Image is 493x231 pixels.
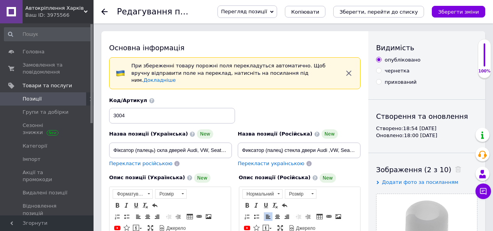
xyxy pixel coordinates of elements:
span: New [320,173,336,183]
a: Вставити/видалити маркований список [122,212,131,221]
a: Вставити/видалити нумерований список [243,212,251,221]
span: Опис позиції (Українська) [109,175,185,180]
span: Перегляд позиції [221,9,267,14]
a: Форматування [113,189,153,199]
a: Повернути (Ctrl+Z) [150,201,159,210]
img: :flag-ua: [116,69,125,78]
span: New [197,129,213,139]
a: Жирний (Ctrl+B) [243,201,251,210]
button: Зберегти зміни [432,6,485,18]
a: По лівому краю [264,212,272,221]
a: Видалити форматування [141,201,150,210]
span: Розмір [285,190,309,198]
button: Зберегти, перейти до списку [333,6,424,18]
h1: Редагування позиції: Фіксатор тяги замка дверей Audi, VW, Seat, Skoda 171837199 [117,7,475,16]
div: Повернутися назад [101,9,108,15]
span: Перекласти російською [109,160,172,166]
span: Перекласти українською [238,160,304,166]
a: Зменшити відступ [294,212,303,221]
a: Зображення [334,212,343,221]
span: Сезонні знижки [23,122,72,136]
input: Наприклад, H&M жіноча сукня зелена 38 розмір вечірня максі з блискітками [109,143,232,158]
a: Курсив (Ctrl+I) [122,201,131,210]
a: Підкреслений (Ctrl+U) [262,201,270,210]
button: Чат з покупцем [475,183,491,199]
span: Видалені позиції [23,189,67,196]
i: Зберегти, перейти до списку [339,9,418,15]
a: По лівому краю [134,212,143,221]
span: Форматування [113,190,145,198]
span: Імпорт [23,156,41,163]
span: New [322,129,338,139]
div: Ваш ID: 3975566 [25,12,94,19]
div: опубліковано [385,56,421,63]
a: Зображення [204,212,213,221]
span: Позиції [23,95,42,102]
div: 100% Якість заповнення [478,39,491,78]
a: Збільшити відступ [304,212,312,221]
span: Код/Артикул [109,97,147,103]
a: Жирний (Ctrl+B) [113,201,122,210]
span: Додати фото за посиланням [382,179,458,185]
input: Наприклад, H&M жіноча сукня зелена 38 розмір вечірня максі з блискітками [238,143,360,158]
span: Товари та послуги [23,82,72,89]
span: Замовлення та повідомлення [23,62,72,76]
a: По центру [143,212,152,221]
div: Створено: 18:54 [DATE] [376,125,477,132]
button: Копіювати [285,6,325,18]
div: чернетка [385,67,410,74]
a: Докладніше [143,77,176,83]
a: По центру [273,212,282,221]
div: Створення та оновлення [376,111,477,121]
a: Вставити/видалити нумерований список [113,212,122,221]
span: Категорії [23,143,47,150]
a: Видалити форматування [271,201,279,210]
span: New [194,173,210,183]
span: Копіювати [291,9,319,15]
a: Підкреслений (Ctrl+U) [132,201,140,210]
span: Акції та промокоди [23,169,72,183]
div: 100% [478,69,491,74]
a: По правому краю [283,212,291,221]
span: Розмір [155,190,179,198]
span: Назва позиції (Українська) [109,131,188,137]
span: Автокріплення Харків [25,5,84,12]
a: Вставити/Редагувати посилання (Ctrl+L) [195,212,203,221]
span: Назва позиції (Російська) [238,131,313,137]
input: Пошук [4,27,92,41]
a: Збільшити відступ [174,212,182,221]
span: Опис позиції (Російська) [239,175,311,180]
a: Курсив (Ctrl+I) [252,201,261,210]
div: Зображення (2 з 10) [376,165,477,175]
div: Оновлено: 18:00 [DATE] [376,132,477,139]
a: Таблиця [186,212,194,221]
span: Відновлення позицій [23,203,72,217]
a: Вставити/видалити маркований список [252,212,261,221]
i: Зберегти зміни [438,9,479,15]
a: Розмір [285,189,316,199]
a: Зменшити відступ [164,212,173,221]
a: Повернути (Ctrl+Z) [280,201,289,210]
span: Нормальний [243,190,275,198]
a: Розмір [155,189,187,199]
span: Групи та добірки [23,109,69,116]
a: Таблиця [315,212,324,221]
a: Нормальний [242,189,283,199]
div: Видимість [376,43,477,53]
a: По правому краю [153,212,161,221]
span: Головна [23,48,44,55]
div: Основна інформація [109,43,360,53]
div: прихований [385,79,417,86]
span: При збереженні товару порожні поля перекладуться автоматично. Щоб вручну відправити поле на перек... [131,63,325,83]
a: Вставити/Редагувати посилання (Ctrl+L) [325,212,333,221]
